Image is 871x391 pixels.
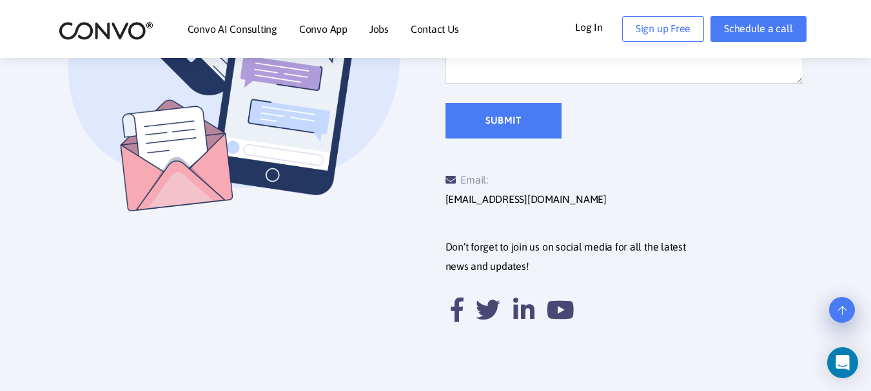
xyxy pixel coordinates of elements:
[299,24,347,34] a: Convo App
[445,238,813,276] p: Don’t forget to join us on social media for all the latest news and updates!
[445,190,607,209] a: [EMAIL_ADDRESS][DOMAIN_NAME]
[369,24,389,34] a: Jobs
[411,24,459,34] a: Contact Us
[827,347,858,378] div: Open Intercom Messenger
[622,16,704,42] a: Sign up Free
[575,16,622,37] a: Log In
[188,24,277,34] a: Convo AI Consulting
[59,21,153,41] img: logo_2.png
[445,174,488,186] span: Email:
[445,103,562,138] input: Submit
[710,16,806,42] a: Schedule a call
